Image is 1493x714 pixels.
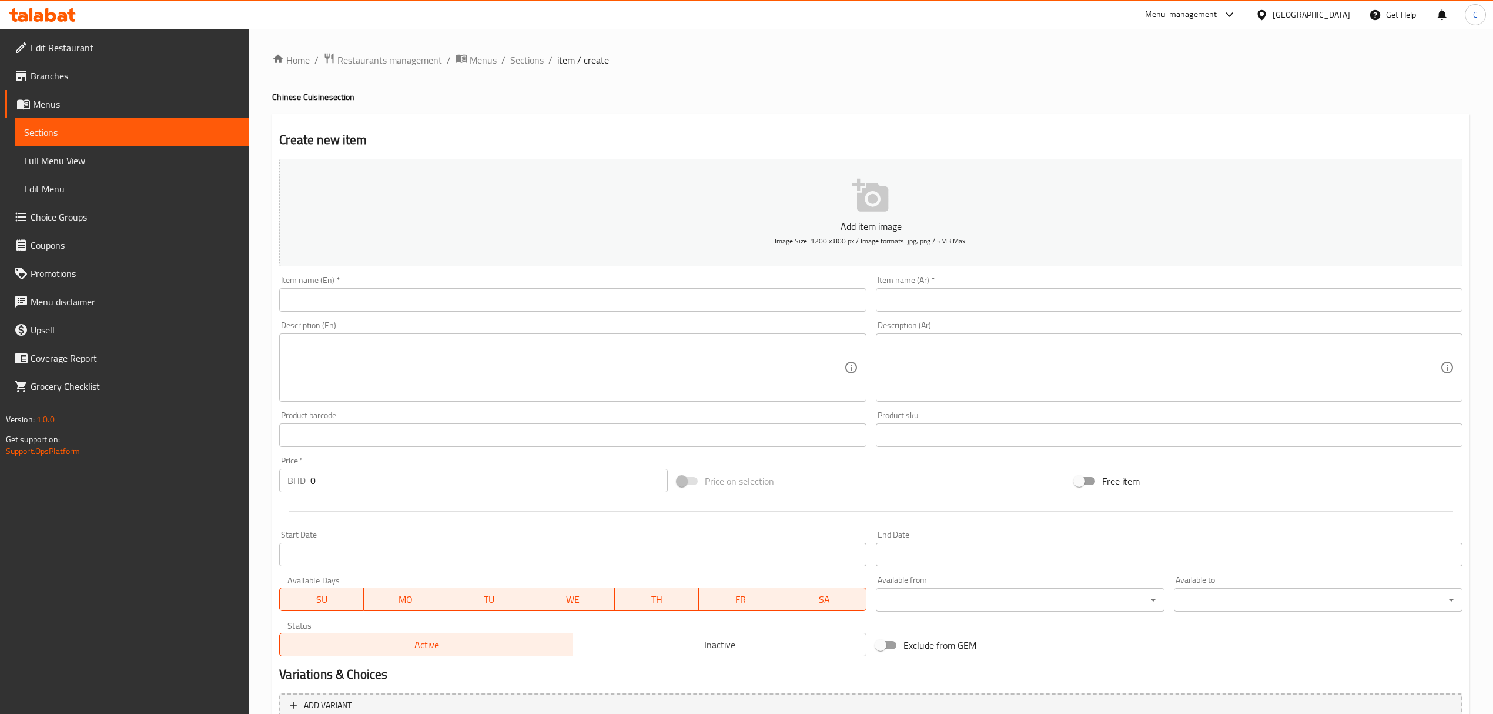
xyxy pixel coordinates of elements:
a: Branches [5,62,249,90]
a: Choice Groups [5,203,249,231]
h2: Variations & Choices [279,666,1462,683]
a: Restaurants management [323,52,442,68]
input: Enter name En [279,288,866,312]
button: MO [364,588,448,611]
button: FR [699,588,783,611]
li: / [314,53,319,67]
span: Exclude from GEM [903,638,976,652]
span: TH [620,591,694,608]
div: Menu-management [1145,8,1217,22]
input: Enter name Ar [876,288,1462,312]
span: TU [452,591,527,608]
span: Free item [1102,474,1140,488]
span: 1.0.0 [36,412,55,427]
span: Image Size: 1200 x 800 px / Image formats: jpg, png / 5MB Max. [775,234,967,248]
span: Edit Menu [24,182,240,196]
span: Active [284,636,568,653]
span: Choice Groups [31,210,240,224]
a: Support.OpsPlatform [6,443,81,459]
div: ​ [1174,588,1462,612]
div: [GEOGRAPHIC_DATA] [1273,8,1350,21]
span: Full Menu View [24,154,240,168]
span: Menus [33,97,240,111]
span: Grocery Checklist [31,379,240,393]
span: Get support on: [6,432,60,447]
span: Menus [470,53,497,67]
span: Price on selection [705,474,774,488]
button: TU [447,588,531,611]
button: SU [279,588,363,611]
span: Coverage Report [31,351,240,365]
span: Restaurants management [337,53,442,67]
span: Edit Restaurant [31,41,240,55]
h2: Create new item [279,131,1462,149]
span: Promotions [31,266,240,281]
a: Upsell [5,316,249,344]
span: SA [787,591,862,608]
span: Coupons [31,238,240,252]
input: Please enter product sku [876,423,1462,447]
a: Coverage Report [5,344,249,372]
li: / [501,53,506,67]
span: Add variant [304,698,352,713]
span: FR [704,591,778,608]
span: Inactive [578,636,862,653]
h4: Chinese Cuisine section [272,91,1469,103]
span: WE [536,591,611,608]
p: BHD [287,473,306,488]
li: / [548,53,553,67]
span: SU [284,591,359,608]
a: Sections [15,118,249,146]
span: Menu disclaimer [31,295,240,309]
input: Please enter product barcode [279,423,866,447]
button: Add item imageImage Size: 1200 x 800 px / Image formats: jpg, png / 5MB Max. [279,159,1462,266]
p: Add item image [297,219,1444,233]
a: Coupons [5,231,249,259]
span: Version: [6,412,35,427]
span: C [1473,8,1478,21]
a: Sections [510,53,544,67]
a: Promotions [5,259,249,288]
a: Menus [456,52,497,68]
a: Full Menu View [15,146,249,175]
div: ​ [876,588,1164,612]
a: Menu disclaimer [5,288,249,316]
span: Branches [31,69,240,83]
a: Grocery Checklist [5,372,249,401]
button: Inactive [573,633,866,656]
span: Sections [24,125,240,139]
button: SA [782,588,866,611]
a: Menus [5,90,249,118]
a: Home [272,53,310,67]
a: Edit Restaurant [5,34,249,62]
span: MO [369,591,443,608]
span: Upsell [31,323,240,337]
input: Please enter price [310,469,667,492]
span: item / create [557,53,609,67]
button: Active [279,633,573,656]
li: / [447,53,451,67]
a: Edit Menu [15,175,249,203]
button: TH [615,588,699,611]
nav: breadcrumb [272,52,1469,68]
button: WE [531,588,615,611]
